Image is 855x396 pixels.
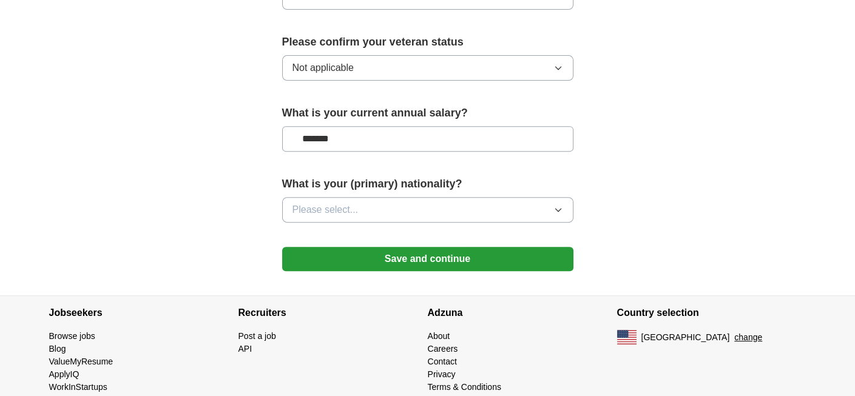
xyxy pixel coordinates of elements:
[641,331,730,344] span: [GEOGRAPHIC_DATA]
[282,197,573,223] button: Please select...
[49,357,113,366] a: ValueMyResume
[282,55,573,81] button: Not applicable
[292,203,359,217] span: Please select...
[428,369,456,379] a: Privacy
[428,344,458,354] a: Careers
[282,34,573,50] label: Please confirm your veteran status
[428,382,501,392] a: Terms & Conditions
[617,296,806,330] h4: Country selection
[617,330,637,344] img: US flag
[238,331,276,341] a: Post a job
[428,357,457,366] a: Contact
[734,331,762,344] button: change
[49,344,66,354] a: Blog
[238,344,252,354] a: API
[292,61,354,75] span: Not applicable
[49,331,95,341] a: Browse jobs
[428,331,450,341] a: About
[282,105,573,121] label: What is your current annual salary?
[282,247,573,271] button: Save and continue
[282,176,573,192] label: What is your (primary) nationality?
[49,369,79,379] a: ApplyIQ
[49,382,107,392] a: WorkInStartups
